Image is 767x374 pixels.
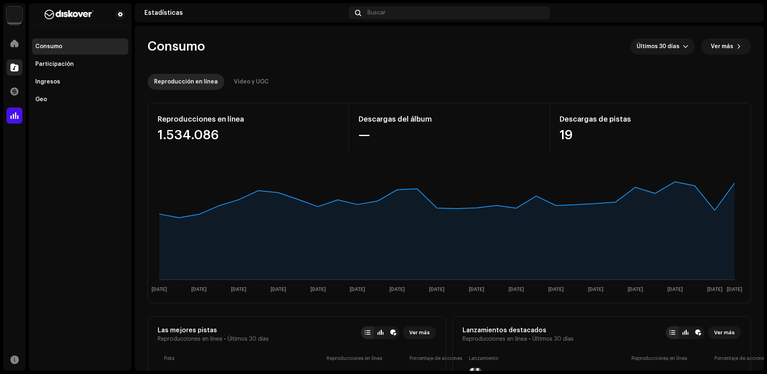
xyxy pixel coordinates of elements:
[409,325,430,341] span: Ver más
[367,10,386,16] span: Buscar
[148,39,205,55] span: Consumo
[714,355,735,362] div: Porcentaje de acciones
[668,287,683,292] text: [DATE]
[711,39,733,55] span: Ver más
[403,326,436,339] button: Ver más
[463,326,574,334] div: Lanzamientos destacados
[532,336,574,342] span: Últimos 30 días
[701,39,751,55] button: Ver más
[548,287,564,292] text: [DATE]
[588,287,603,292] text: [DATE]
[35,61,74,67] div: Participación
[410,355,430,362] div: Porcentaje de acciones
[708,326,741,339] button: Ver más
[32,74,128,90] re-m-nav-item: Ingresos
[714,325,735,341] span: Ver más
[158,336,222,342] span: Reproducciones en línea
[158,113,339,126] div: Reproducciones en línea
[560,129,741,142] div: 19
[158,129,339,142] div: 1.534.086
[271,287,286,292] text: [DATE]
[529,336,531,342] span: •
[164,355,323,362] div: Pista
[32,39,128,55] re-m-nav-item: Consumo
[741,6,754,19] img: 3718180b-543c-409b-9d38-e6f15616a0e2
[35,43,62,50] div: Consumo
[390,287,405,292] text: [DATE]
[429,287,444,292] text: [DATE]
[637,39,683,55] span: Últimos 30 días
[707,287,722,292] text: [DATE]
[727,287,742,292] text: [DATE]
[35,79,60,85] div: Ingresos
[227,336,269,342] span: Últimos 30 días
[158,326,269,334] div: Las mejores pistas
[469,287,484,292] text: [DATE]
[350,287,365,292] text: [DATE]
[359,113,540,126] div: Descargas del álbum
[191,287,207,292] text: [DATE]
[224,336,226,342] span: •
[32,91,128,108] re-m-nav-item: Geo
[327,355,406,362] div: Reproducciones en línea
[154,74,218,90] div: Reproducción en línea
[560,113,741,126] div: Descargas de pistas
[463,336,527,342] span: Reproducciones en línea
[152,287,167,292] text: [DATE]
[310,287,326,292] text: [DATE]
[231,287,246,292] text: [DATE]
[469,355,628,362] div: Lanzamiento
[628,287,643,292] text: [DATE]
[234,74,269,90] div: Video y UGC
[683,39,688,55] div: dropdown trigger
[631,355,711,362] div: Reproducciones en línea
[144,10,345,16] div: Estadísticas
[32,56,128,72] re-m-nav-item: Participación
[509,287,524,292] text: [DATE]
[35,96,47,103] div: Geo
[6,6,22,22] img: 297a105e-aa6c-4183-9ff4-27133c00f2e2
[359,129,540,142] div: —
[35,10,103,19] img: b627a117-4a24-417a-95e9-2d0c90689367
